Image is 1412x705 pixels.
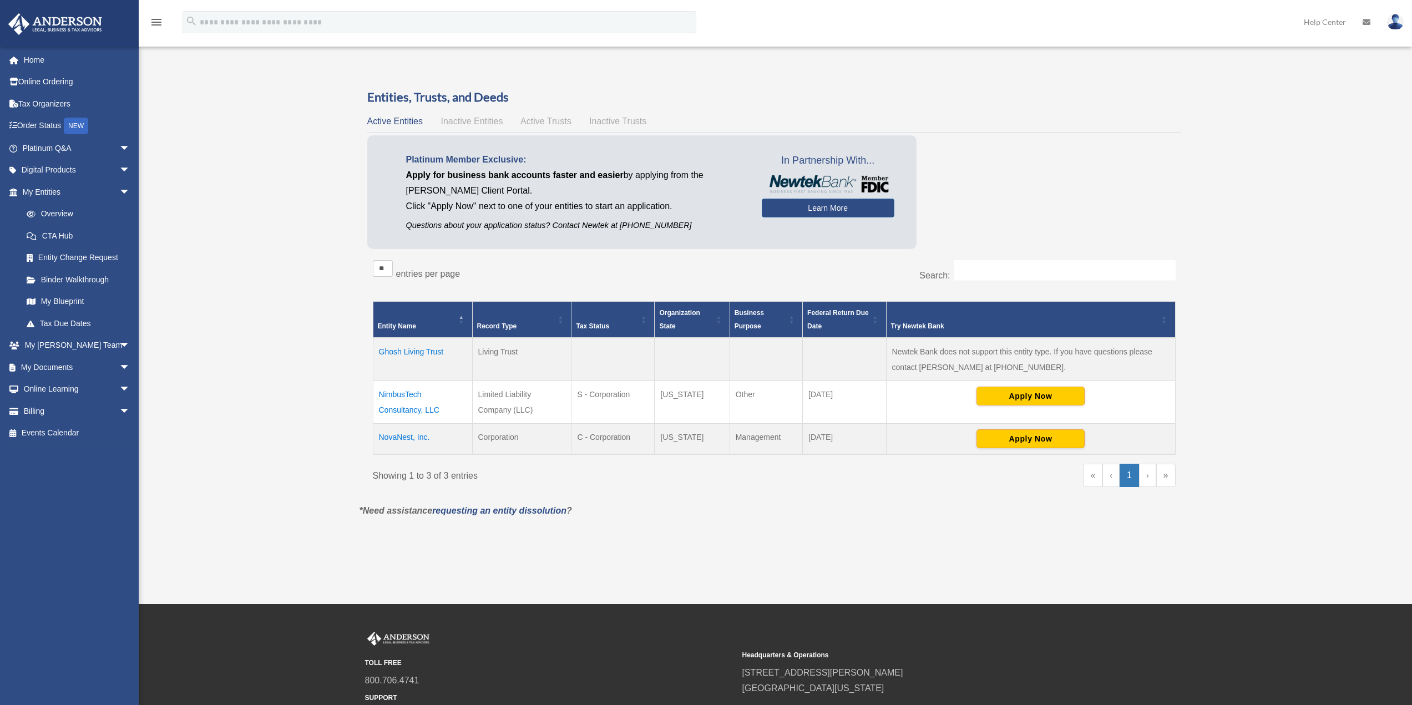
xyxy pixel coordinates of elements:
small: TOLL FREE [365,657,735,669]
span: arrow_drop_down [119,159,141,182]
label: entries per page [396,269,460,278]
button: Apply Now [976,387,1085,405]
a: Home [8,49,147,71]
a: Order StatusNEW [8,115,147,138]
a: Digital Productsarrow_drop_down [8,159,147,181]
small: SUPPORT [365,692,735,704]
th: Federal Return Due Date: Activate to sort [803,301,886,338]
td: Other [730,381,802,423]
span: Active Entities [367,116,423,126]
a: My Entitiesarrow_drop_down [8,181,141,203]
span: Tax Status [576,322,609,330]
span: Active Trusts [520,116,571,126]
td: [DATE] [803,381,886,423]
img: NewtekBankLogoSM.png [767,175,889,193]
label: Search: [919,271,950,280]
a: Overview [16,203,136,225]
th: Organization State: Activate to sort [655,301,730,338]
td: Newtek Bank does not support this entity type. If you have questions please contact [PERSON_NAME]... [886,338,1175,381]
i: menu [150,16,163,29]
p: by applying from the [PERSON_NAME] Client Portal. [406,168,745,199]
a: 1 [1120,464,1139,487]
img: Anderson Advisors Platinum Portal [5,13,105,35]
a: Online Ordering [8,71,147,93]
a: [GEOGRAPHIC_DATA][US_STATE] [742,683,884,693]
span: Apply for business bank accounts faster and easier [406,170,624,180]
span: Federal Return Due Date [807,309,869,330]
a: Tax Due Dates [16,312,141,334]
td: C - Corporation [571,423,655,454]
em: *Need assistance ? [360,506,572,515]
a: My Blueprint [16,291,141,313]
span: arrow_drop_down [119,181,141,204]
div: NEW [64,118,88,134]
a: Binder Walkthrough [16,268,141,291]
th: Tax Status: Activate to sort [571,301,655,338]
a: Online Learningarrow_drop_down [8,378,147,400]
a: Entity Change Request [16,247,141,269]
h3: Entities, Trusts, and Deeds [367,89,1181,106]
a: menu [150,19,163,29]
th: Entity Name: Activate to invert sorting [373,301,472,338]
div: Try Newtek Bank [891,319,1158,333]
p: Click "Apply Now" next to one of your entities to start an application. [406,199,745,214]
span: Entity Name [378,322,416,330]
a: My [PERSON_NAME] Teamarrow_drop_down [8,334,147,357]
span: arrow_drop_down [119,378,141,401]
a: requesting an entity dissolution [432,506,566,515]
td: [DATE] [803,423,886,454]
a: Next [1139,464,1156,487]
img: User Pic [1387,14,1404,30]
span: arrow_drop_down [119,334,141,357]
a: Last [1156,464,1176,487]
span: arrow_drop_down [119,356,141,379]
a: Events Calendar [8,422,147,444]
span: In Partnership With... [762,152,894,170]
span: Inactive Entities [441,116,503,126]
span: Inactive Trusts [589,116,646,126]
span: Record Type [477,322,517,330]
td: NovaNest, Inc. [373,423,472,454]
td: [US_STATE] [655,423,730,454]
a: 800.706.4741 [365,676,419,685]
td: [US_STATE] [655,381,730,423]
small: Headquarters & Operations [742,650,1112,661]
a: Platinum Q&Aarrow_drop_down [8,137,147,159]
i: search [185,15,198,27]
a: CTA Hub [16,225,141,247]
p: Platinum Member Exclusive: [406,152,745,168]
td: Living Trust [472,338,571,381]
a: [STREET_ADDRESS][PERSON_NAME] [742,668,903,677]
td: Corporation [472,423,571,454]
td: Management [730,423,802,454]
a: Learn More [762,199,894,217]
td: NimbusTech Consultancy, LLC [373,381,472,423]
a: First [1083,464,1102,487]
th: Record Type: Activate to sort [472,301,571,338]
a: Billingarrow_drop_down [8,400,147,422]
a: My Documentsarrow_drop_down [8,356,147,378]
td: S - Corporation [571,381,655,423]
th: Business Purpose: Activate to sort [730,301,802,338]
img: Anderson Advisors Platinum Portal [365,632,432,646]
span: Organization State [659,309,700,330]
a: Previous [1102,464,1120,487]
div: Showing 1 to 3 of 3 entries [373,464,766,484]
td: Ghosh Living Trust [373,338,472,381]
p: Questions about your application status? Contact Newtek at [PHONE_NUMBER] [406,219,745,232]
span: arrow_drop_down [119,137,141,160]
span: Business Purpose [735,309,764,330]
button: Apply Now [976,429,1085,448]
a: Tax Organizers [8,93,147,115]
th: Try Newtek Bank : Activate to sort [886,301,1175,338]
span: arrow_drop_down [119,400,141,423]
td: Limited Liability Company (LLC) [472,381,571,423]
